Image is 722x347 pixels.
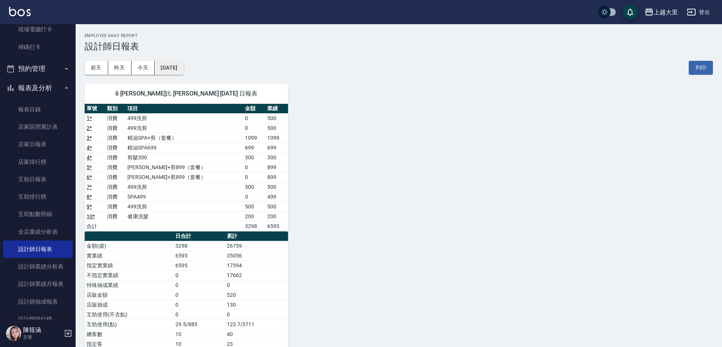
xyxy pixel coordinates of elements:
[243,153,266,162] td: 300
[243,162,266,172] td: 0
[105,211,125,221] td: 消費
[125,192,243,202] td: SPA499
[243,123,266,133] td: 0
[85,329,174,339] td: 總客數
[125,104,243,114] th: 項目
[225,261,288,270] td: 17394
[23,326,62,334] h5: 陳筱涵
[265,153,288,162] td: 300
[3,293,73,310] a: 設計師抽成報表
[225,280,288,290] td: 0
[85,290,174,300] td: 店販金額
[85,261,174,270] td: 指定實業績
[225,300,288,310] td: 130
[3,275,73,293] a: 設計師業績月報表
[85,280,174,290] td: 特殊抽成業績
[85,104,288,231] table: a dense table
[3,39,73,56] a: 掃碼打卡
[155,61,183,75] button: [DATE]
[85,251,174,261] td: 實業績
[105,113,125,123] td: 消費
[641,5,681,20] button: 上越大里
[243,182,266,192] td: 500
[265,211,288,221] td: 200
[243,172,266,182] td: 0
[174,261,225,270] td: 6595
[174,329,225,339] td: 10
[85,270,174,280] td: 不指定實業績
[654,8,678,17] div: 上越大里
[3,101,73,118] a: 報表目錄
[3,188,73,205] a: 互助排行榜
[174,241,225,251] td: 3298
[243,221,266,231] td: 3298
[85,300,174,310] td: 店販抽成
[3,136,73,153] a: 店家日報表
[265,172,288,182] td: 899
[105,192,125,202] td: 消費
[265,133,288,143] td: 1099
[85,310,174,319] td: 互助使用(不含點)
[3,241,73,258] a: 設計師日報表
[125,202,243,211] td: 499洗剪
[174,251,225,261] td: 6595
[265,182,288,192] td: 500
[174,319,225,329] td: 29.5/885
[265,162,288,172] td: 899
[125,211,243,221] td: 健康洗髮
[85,221,105,231] td: 合計
[108,61,132,75] button: 昨天
[3,153,73,171] a: 店家排行榜
[105,153,125,162] td: 消費
[174,310,225,319] td: 0
[174,270,225,280] td: 0
[243,202,266,211] td: 500
[243,133,266,143] td: 1099
[94,90,279,97] span: 6 [PERSON_NAME]比 [PERSON_NAME] [DATE] 日報表
[265,113,288,123] td: 500
[265,123,288,133] td: 500
[3,223,73,241] a: 全店業績分析表
[225,329,288,339] td: 40
[105,104,125,114] th: 類別
[105,202,125,211] td: 消費
[174,231,225,241] th: 日合計
[3,59,73,79] button: 預約管理
[85,41,713,52] h3: 設計師日報表
[243,104,266,114] th: 金額
[125,113,243,123] td: 499洗剪
[3,310,73,328] a: 設計師排行榜
[265,221,288,231] td: 6595
[265,104,288,114] th: 業績
[125,182,243,192] td: 499洗剪
[243,192,266,202] td: 0
[85,104,105,114] th: 單號
[105,133,125,143] td: 消費
[225,270,288,280] td: 17662
[3,118,73,136] a: 店家區間累計表
[125,143,243,153] td: 精油SPA699
[243,113,266,123] td: 0
[174,280,225,290] td: 0
[243,143,266,153] td: 699
[225,241,288,251] td: 26759
[105,182,125,192] td: 消費
[105,162,125,172] td: 消費
[174,290,225,300] td: 0
[125,133,243,143] td: 精油SPA+剪（套餐）
[9,7,31,16] img: Logo
[3,78,73,98] button: 報表及分析
[85,319,174,329] td: 互助使用(點)
[6,326,21,341] img: Person
[125,153,243,162] td: 剪髮300
[105,143,125,153] td: 消費
[85,241,174,251] td: 金額(虛)
[623,5,638,20] button: save
[105,123,125,133] td: 消費
[132,61,155,75] button: 今天
[3,21,73,38] a: 現場電腦打卡
[3,205,73,223] a: 互助點數明細
[689,61,713,75] button: 列印
[225,231,288,241] th: 累計
[265,202,288,211] td: 500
